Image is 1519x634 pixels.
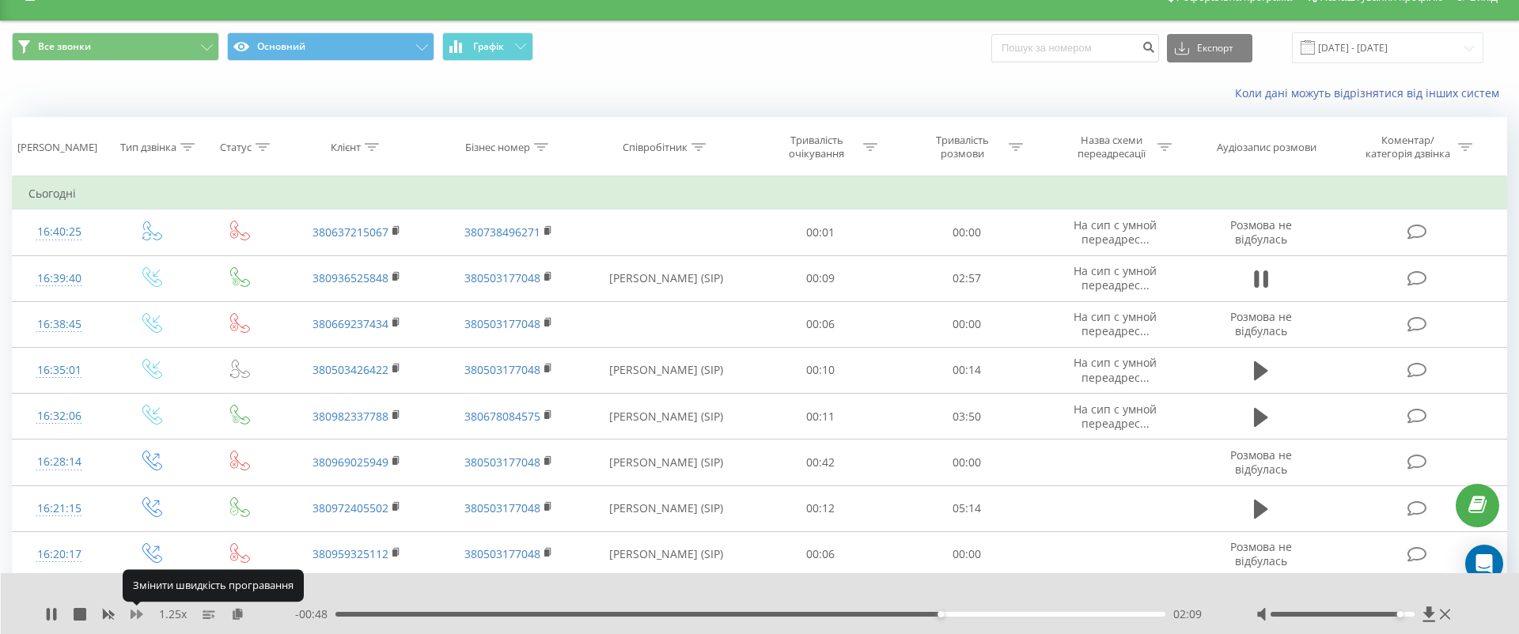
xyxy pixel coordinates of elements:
td: [PERSON_NAME] (SIP) [584,440,748,485]
span: Графік [473,41,504,52]
td: 00:01 [748,209,893,255]
span: Розмова не відбулась [1230,309,1292,338]
div: Назва схеми переадресації [1069,134,1153,160]
span: Все звонки [38,40,91,53]
a: 380959325112 [313,546,388,561]
div: 16:38:45 [28,309,90,340]
a: 380738496271 [464,225,540,240]
div: 16:20:17 [28,539,90,570]
div: Аудіозапис розмови [1217,141,1316,154]
div: 16:28:14 [28,447,90,477]
div: 16:35:01 [28,355,90,386]
div: Тривалість розмови [920,134,1005,160]
button: Основний [227,32,434,61]
a: 380972405502 [313,500,388,515]
td: 00:11 [748,394,893,440]
td: 00:14 [893,347,1039,393]
td: [PERSON_NAME] (SIP) [584,347,748,393]
div: Бізнес номер [465,141,530,154]
div: 16:21:15 [28,493,90,524]
a: 380503177048 [464,455,540,470]
div: Клієнт [331,141,361,154]
span: На сип с умной переадрес... [1074,263,1157,292]
a: 380503177048 [464,362,540,377]
div: Співробітник [623,141,688,154]
span: Розмова не відбулась [1230,217,1292,247]
td: [PERSON_NAME] (SIP) [584,531,748,577]
td: 00:06 [748,301,893,347]
span: На сип с умной переадрес... [1074,309,1157,338]
span: На сип с умной переадрес... [1074,217,1157,247]
td: [PERSON_NAME] (SIP) [584,394,748,440]
span: 1.25 x [159,606,187,622]
td: Сьогодні [13,178,1507,209]
td: 00:12 [748,485,893,531]
td: 00:00 [893,301,1039,347]
a: 380503177048 [464,270,540,285]
td: 00:10 [748,347,893,393]
a: 380669237434 [313,316,388,331]
span: - 00:48 [295,606,335,622]
div: [PERSON_NAME] [17,141,97,154]
button: Графік [442,32,533,61]
a: 380969025949 [313,455,388,470]
span: На сип с умной переадрес... [1074,355,1157,384]
div: Змінити швидкість програвання [123,570,304,602]
button: Експорт [1167,34,1252,62]
a: 380503426422 [313,362,388,377]
td: [PERSON_NAME] (SIP) [584,255,748,301]
div: 16:39:40 [28,263,90,294]
div: Open Intercom Messenger [1465,545,1503,583]
a: 380637215067 [313,225,388,240]
div: Accessibility label [1397,611,1403,617]
td: 00:09 [748,255,893,301]
a: 380503177048 [464,500,540,515]
span: 02:09 [1173,606,1202,622]
a: 380678084575 [464,409,540,424]
a: 380936525848 [313,270,388,285]
div: Тривалість очікування [775,134,859,160]
a: 380503177048 [464,316,540,331]
div: Тип дзвінка [120,141,176,154]
input: Пошук за номером [991,34,1159,62]
td: [PERSON_NAME] (SIP) [584,485,748,531]
div: 16:40:25 [28,217,90,247]
div: Коментар/категорія дзвінка [1362,134,1454,160]
a: 380982337788 [313,409,388,424]
td: 02:57 [893,255,1039,301]
span: Розмова не відбулась [1230,539,1292,568]
span: Розмова не відбулась [1230,447,1292,477]
button: Все звонки [12,32,219,61]
div: Accessibility label [938,611,945,617]
div: Статус [220,141,252,154]
div: 16:32:06 [28,401,90,432]
td: 00:42 [748,440,893,485]
span: На сип с умной переадрес... [1074,402,1157,431]
a: Коли дані можуть відрізнятися вiд інших систем [1235,85,1507,100]
a: 380503177048 [464,546,540,561]
td: 00:00 [893,209,1039,255]
td: 03:50 [893,394,1039,440]
td: 00:00 [893,440,1039,485]
td: 00:06 [748,531,893,577]
td: 05:14 [893,485,1039,531]
td: 00:00 [893,531,1039,577]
